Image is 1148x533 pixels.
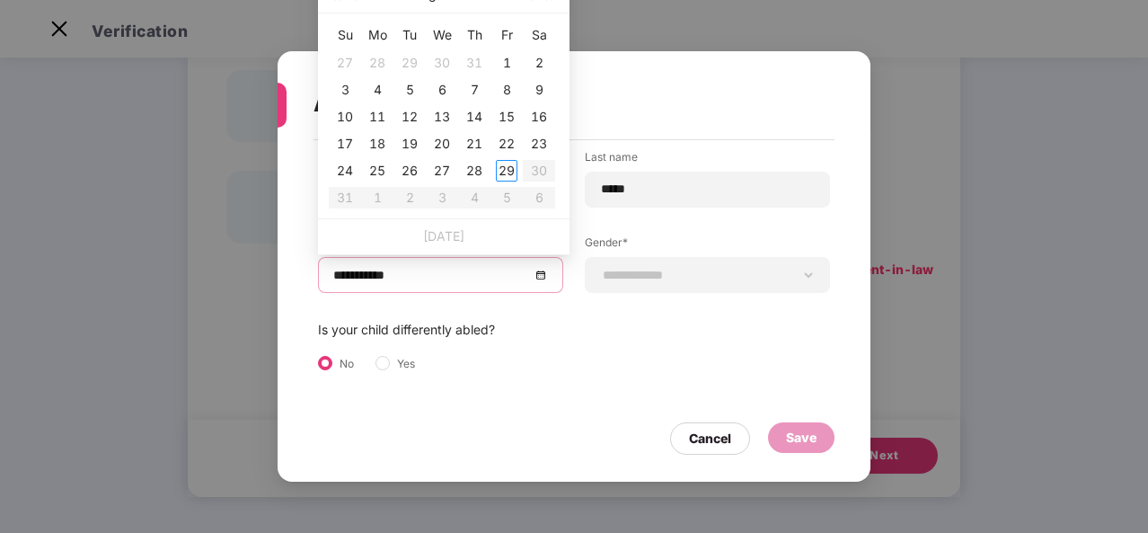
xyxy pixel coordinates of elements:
div: 15 [496,106,517,128]
div: 17 [334,133,356,155]
td: 2025-08-04 [361,76,393,103]
td: 2025-08-08 [490,76,523,103]
div: 18 [366,133,388,155]
div: 12 [399,106,420,128]
th: We [426,21,458,49]
td: 2025-08-25 [361,157,393,184]
td: 2025-08-19 [393,130,426,157]
td: 2025-07-31 [458,49,490,76]
td: 2025-08-16 [523,103,555,130]
td: 2025-08-21 [458,130,490,157]
td: 2025-08-12 [393,103,426,130]
div: 7 [464,79,485,101]
td: 2025-07-29 [393,49,426,76]
div: 1 [496,52,517,74]
div: 21 [464,133,485,155]
td: 2025-07-27 [329,49,361,76]
div: 27 [431,160,453,182]
td: 2025-08-26 [393,157,426,184]
td: 2025-08-09 [523,76,555,103]
label: No [340,357,354,378]
th: Mo [361,21,393,49]
a: [DATE] [423,228,464,244]
td: 2025-08-24 [329,157,361,184]
td: 2025-08-28 [458,157,490,184]
div: Cancel [689,429,731,449]
td: 2025-08-14 [458,103,490,130]
td: 2025-08-17 [329,130,361,157]
th: Fr [490,21,523,49]
label: Last name [585,149,830,172]
div: 22 [496,133,517,155]
td: 2025-08-15 [490,103,523,130]
div: 29 [496,160,517,182]
div: 10 [334,106,356,128]
div: 5 [399,79,420,101]
td: 2025-08-01 [490,49,523,76]
div: 8 [496,79,517,101]
div: 3 [334,79,356,101]
td: 2025-08-07 [458,76,490,103]
div: 23 [528,133,550,155]
div: 6 [431,79,453,101]
th: Tu [393,21,426,49]
td: 2025-08-10 [329,103,361,130]
div: 29 [399,52,420,74]
div: 14 [464,106,485,128]
td: 2025-08-13 [426,103,458,130]
div: 2 [528,52,550,74]
label: Is your child differently abled? [318,320,495,340]
div: 30 [431,52,453,74]
div: 9 [528,79,550,101]
td: 2025-08-22 [490,130,523,157]
td: 2025-08-20 [426,130,458,157]
div: 4 [366,79,388,101]
div: 11 [366,106,388,128]
td: 2025-07-30 [426,49,458,76]
td: 2025-08-11 [361,103,393,130]
div: 28 [366,52,388,74]
td: 2025-07-28 [361,49,393,76]
td: 2025-08-27 [426,157,458,184]
div: 24 [334,160,356,182]
th: Su [329,21,361,49]
th: Sa [523,21,555,49]
td: 2025-08-29 [490,157,523,184]
div: 19 [399,133,420,155]
td: 2025-08-02 [523,49,555,76]
th: Th [458,21,490,49]
td: 2025-08-23 [523,130,555,157]
div: 16 [528,106,550,128]
div: 13 [431,106,453,128]
td: 2025-08-06 [426,76,458,103]
div: 26 [399,160,420,182]
div: Save [786,428,817,448]
td: 2025-08-05 [393,76,426,103]
label: Gender* [585,235,830,257]
div: Add Child [313,69,791,139]
td: 2025-08-18 [361,130,393,157]
div: 28 [464,160,485,182]
label: Yes [397,357,415,378]
div: 27 [334,52,356,74]
div: 31 [464,52,485,74]
div: 20 [431,133,453,155]
div: 25 [366,160,388,182]
td: 2025-08-03 [329,76,361,103]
